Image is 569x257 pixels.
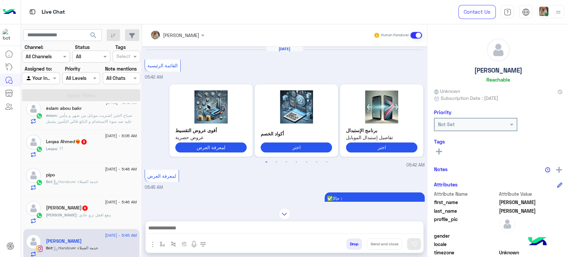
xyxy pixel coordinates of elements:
[115,44,126,51] label: Tags
[499,249,563,256] span: Unknown
[25,65,52,72] label: Assigned to:
[105,133,137,139] span: [DATE] - 6:05 AM
[46,113,135,160] span: صباح الخير اشتريت موبايل من شهر و مأمن عليه ضد سوء الاستخدام و البائع قالي التأمين يشمل باوتشر شه...
[434,138,562,144] h6: Tags
[522,8,530,16] img: tab
[145,75,163,80] span: 05:42 AM
[25,44,43,51] label: Channel:
[499,199,563,206] span: Andrew
[499,190,563,197] span: Attribute Value
[46,205,88,211] h5: Ahmed Sayed
[526,230,549,254] img: hulul-logo.png
[434,166,448,172] h6: Notes
[261,142,332,152] button: اختر
[367,238,402,250] button: Send and close
[175,90,247,124] img: 2KrZgtiz2YrYtyAyLnBuZw%3D%3D.png
[263,159,270,165] button: 1 of 3
[323,159,330,165] button: 7 of 3
[26,168,41,183] img: defaultAdmin.png
[105,65,137,72] label: Note mentions
[434,216,498,231] span: profile_pic
[487,39,510,61] img: defaultAdmin.png
[434,199,498,206] span: first_name
[501,5,514,19] a: tab
[434,88,460,95] span: Unknown
[441,95,498,102] span: Subscription Date : [DATE]
[406,162,425,168] span: 05:42 AM
[434,190,498,197] span: Attribute Name
[171,241,176,247] img: Trigger scenario
[190,240,198,248] img: send voice note
[147,63,178,68] span: القائمة الرئيسية
[36,113,43,119] img: WhatsApp
[458,5,496,19] a: Contact Us
[554,8,562,16] img: profile
[26,134,41,149] img: defaultAdmin.png
[26,101,41,116] img: defaultAdmin.png
[147,173,176,179] span: لمعرفة العرض
[157,238,168,249] button: select flow
[175,142,247,152] button: لمعرفة العرض
[261,90,332,124] img: 2K7YtdmFLnBuZw%3D%3D.png
[556,167,562,173] img: add
[175,134,247,141] span: عروض حصرية
[36,179,43,186] img: WhatsApp
[346,134,417,141] span: تفاصيل إستبدال الموبايل
[499,207,563,214] span: Nasser
[85,29,102,44] button: search
[346,142,417,152] button: اختر
[434,232,498,239] span: gender
[499,216,516,232] img: defaultAdmin.png
[303,159,310,165] button: 5 of 3
[499,241,563,248] span: null
[434,241,498,248] span: locale
[182,241,187,247] img: create order
[46,245,52,250] span: Bot
[160,241,165,247] img: select flow
[26,201,41,216] img: defaultAdmin.png
[381,33,409,38] small: Human Handover
[77,212,111,217] span: ينفع افعل ترو عادي
[273,159,280,165] button: 2 of 3
[486,77,510,83] h6: Reachable
[65,65,80,72] label: Priority
[283,159,290,165] button: 3 of 3
[36,146,43,152] img: WhatsApp
[115,53,130,61] div: Select
[46,179,52,184] span: Bot
[42,8,65,17] p: Live Chat
[22,89,140,101] button: Apply Filters
[499,232,563,239] span: null
[179,238,190,249] button: create order
[3,5,16,19] img: Logo
[3,29,15,41] img: 1403182699927242
[46,139,87,144] h5: Leqaa Ahmed❤️‍🔥
[46,146,57,151] span: Leqaa
[81,139,87,144] span: 8
[539,7,548,16] img: userImage
[82,205,88,211] span: 6
[52,179,98,184] span: : Handover خدمة العملاء
[105,199,137,205] span: [DATE] - 5:46 AM
[36,245,43,252] img: Instagram
[168,238,179,249] button: Trigger scenario
[266,47,303,51] h6: [DATE]
[46,172,55,178] h5: pipo
[149,240,157,248] img: send attachment
[105,232,137,238] span: [DATE] - 5:45 AM
[504,8,511,16] img: tab
[293,159,300,165] button: 4 of 3
[105,166,137,172] span: [DATE] - 5:48 AM
[36,212,43,219] img: WhatsApp
[200,242,206,247] img: make a call
[52,245,98,250] span: : Handover خدمة العملاء
[434,249,498,256] span: timezone
[261,130,332,137] p: أكواد الخصم
[26,234,41,249] img: defaultAdmin.png
[346,238,362,250] button: Drop
[46,106,82,111] h5: éslam abou bakr
[28,8,37,16] img: tab
[46,238,82,244] h5: Andrew Nasser
[57,146,63,151] span: ؟؟
[411,241,417,247] img: send message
